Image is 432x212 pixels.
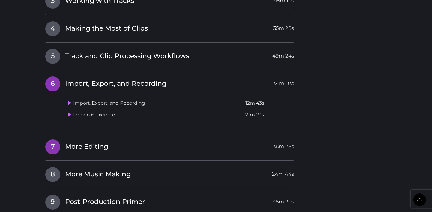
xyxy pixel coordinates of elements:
a: Back to Top [413,193,426,206]
span: More Editing [65,142,108,151]
td: Lesson 6 Exercise [65,109,243,121]
span: 8 [45,167,60,182]
span: 6 [45,76,60,91]
a: 6Import, Export, and Recording34m 03s [45,76,294,89]
span: Import, Export, and Recording [65,79,166,88]
span: 5 [45,49,60,64]
span: 9 [45,195,60,210]
td: 12m 43s [243,97,294,109]
span: Making the Most of Clips [65,24,148,33]
span: 7 [45,139,60,154]
span: Post-Production Primer [65,197,145,207]
a: 5Track and Clip Processing Workflows49m 24s [45,49,294,61]
a: 9Post-Production Primer45m 20s [45,194,294,207]
a: 8More Music Making24m 44s [45,167,294,179]
a: 4Making the Most of Clips35m 20s [45,21,294,34]
a: 7More Editing36m 28s [45,139,294,152]
span: 34m 03s [273,76,294,87]
span: Track and Clip Processing Workflows [65,52,189,61]
span: 4 [45,21,60,36]
span: 45m 20s [273,195,294,205]
span: 36m 28s [273,139,294,150]
td: 21m 23s [243,109,294,121]
td: Import, Export, and Recording [65,97,243,109]
span: 49m 24s [272,49,294,60]
span: 35m 20s [273,21,294,32]
span: More Music Making [65,170,131,179]
span: 24m 44s [272,167,294,178]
